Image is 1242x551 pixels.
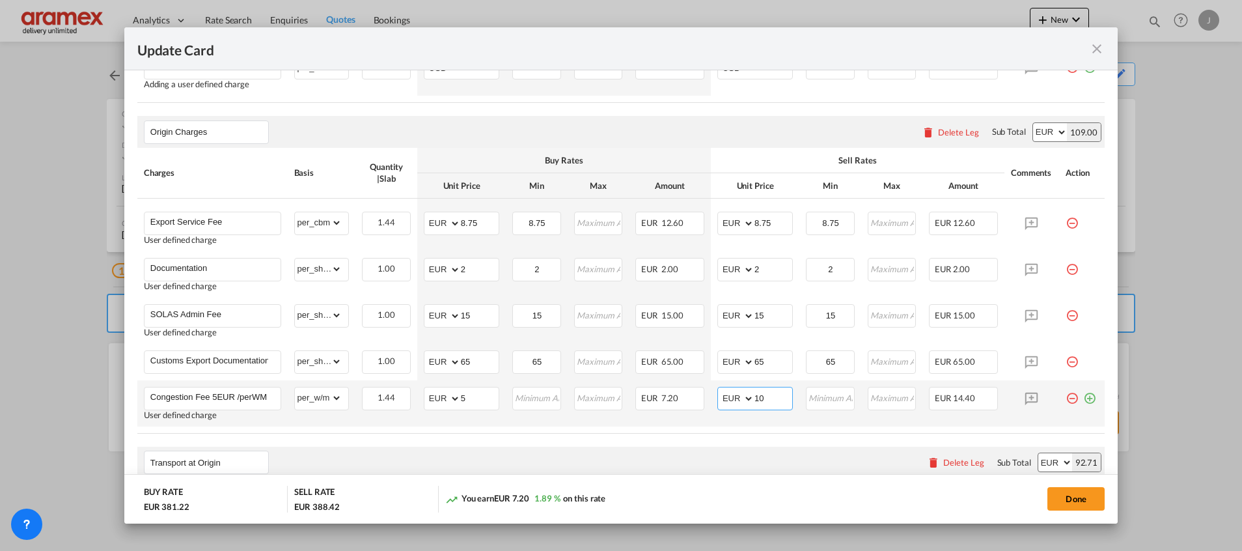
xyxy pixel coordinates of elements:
[661,264,679,274] span: 2.00
[294,501,340,513] div: EUR 388.42
[494,493,529,503] span: EUR 7.20
[807,212,853,232] input: Minimum Amount
[575,259,622,278] input: Maximum Amount
[378,309,395,320] span: 1.00
[661,356,684,367] span: 65.00
[641,310,659,320] span: EUR
[807,388,853,407] input: Minimum Amount
[295,305,342,326] select: per_shipment
[641,356,659,367] span: EUR
[754,259,792,278] input: 2
[461,259,499,278] input: 2
[943,457,984,468] div: Delete Leg
[1066,350,1079,363] md-icon: icon-minus-circle-outline red-400-fg pt-7
[935,62,952,72] span: USD
[641,393,659,403] span: EUR
[754,388,792,407] input: 10
[137,40,1089,57] div: Update Card
[295,388,342,408] select: per_w/m
[953,264,971,274] span: 2.00
[417,173,506,199] th: Unit Price
[754,212,792,232] input: 8.75
[144,167,281,178] div: Charges
[514,351,560,371] input: Minimum Amount
[150,122,268,142] input: Leg Name
[378,263,395,274] span: 1.00
[506,173,567,199] th: Min
[445,492,606,506] div: You earn on this rate
[754,305,792,324] input: 15
[534,493,560,503] span: 1.89 %
[424,154,704,166] div: Buy Rates
[514,259,560,278] input: Minimum Amount
[514,305,560,324] input: Minimum Amount
[145,259,281,278] md-input-container: Documentation
[575,351,622,371] input: Maximum Amount
[1004,148,1059,199] th: Comments
[295,351,342,372] select: per_shipment
[1089,41,1105,57] md-icon: icon-close fg-AAA8AD m-0 pointer
[711,173,799,199] th: Unit Price
[144,281,281,291] div: User defined charge
[145,305,281,324] md-input-container: SOLAS Admin Fee
[568,173,629,199] th: Max
[807,351,853,371] input: Minimum Amount
[294,486,335,501] div: SELL RATE
[922,173,1004,199] th: Amount
[150,453,268,472] input: Leg Name
[150,388,281,407] input: Charge Name
[461,351,499,371] input: 65
[661,393,679,403] span: 7.20
[992,126,1026,137] div: Sub Total
[295,212,342,233] select: per_cbm
[799,173,861,199] th: Min
[378,356,395,366] span: 1.00
[935,356,951,367] span: EUR
[869,305,915,324] input: Maximum Amount
[861,173,922,199] th: Max
[145,351,281,371] md-input-container: Customs Export Documentation (no cost, suggested sell)
[362,161,410,184] div: Quantity | Slab
[461,305,499,324] input: 15
[922,126,935,139] md-icon: icon-delete
[1066,258,1079,271] md-icon: icon-minus-circle-outline red-400-fg pt-7
[145,212,281,232] md-input-container: Export Service Fee
[575,388,622,407] input: Maximum Amount
[461,212,499,232] input: 8.75
[514,388,560,407] input: Minimum Amount
[144,235,281,245] div: User defined charge
[514,212,560,232] input: Minimum Amount
[662,62,680,72] span: 1.44
[1083,387,1096,400] md-icon: icon-plus-circle-outline green-400-fg
[144,79,281,89] div: Adding a user defined charge
[661,310,684,320] span: 15.00
[935,264,951,274] span: EUR
[150,212,281,232] input: Charge Name
[754,351,792,371] input: 65
[953,310,976,320] span: 15.00
[938,127,979,137] div: Delete Leg
[935,310,951,320] span: EUR
[294,167,350,178] div: Basis
[124,27,1118,523] md-dialog: Update CardPort of ...
[144,501,189,513] div: EUR 381.22
[641,264,659,274] span: EUR
[717,154,998,166] div: Sell Rates
[869,388,915,407] input: Maximum Amount
[1047,487,1105,511] button: Done
[869,351,915,371] input: Maximum Amount
[378,392,395,403] span: 1.44
[1059,148,1105,199] th: Action
[927,457,984,468] button: Delete Leg
[922,127,979,137] button: Delete Leg
[1066,304,1079,317] md-icon: icon-minus-circle-outline red-400-fg pt-7
[575,305,622,324] input: Maximum Amount
[807,259,853,278] input: Minimum Amount
[144,486,183,501] div: BUY RATE
[145,388,281,407] md-input-container: Congestion Fee 5EUR /perWM
[927,456,940,469] md-icon: icon-delete
[953,218,976,228] span: 12.60
[150,259,281,278] input: Charge Name
[869,259,915,278] input: Maximum Amount
[954,62,971,72] span: 1.44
